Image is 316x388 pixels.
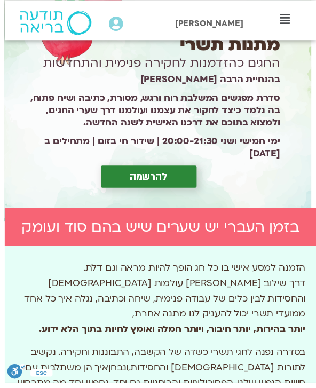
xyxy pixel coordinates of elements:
img: תודעה בריאה [15,11,88,35]
h2: בזמן העברי יש שערים שיש בהם סוד ועומק [11,221,305,239]
h1: החגים כהזדמנות לחקירה פנימית והתחדשות [13,58,280,70]
span: דרך שילוב [PERSON_NAME] עולמות [DEMOGRAPHIC_DATA] והחסידות לבין כלים של עבודה פנימית, שיחה וכתיבה... [20,281,305,324]
h1: מתנות תשרי [13,39,280,51]
h1: סדרת מפגשים המשלבת רוח ורגש, מסורת, כתיבה ושיח פתוח, בה נלמד כיצד לחקור את עצמנו ועולמנו דרך שערי... [13,93,280,130]
span: הזמנה למסע אישי בו כל חג הופך להיות מראה וגם דלת. [80,266,305,278]
h2: ימי חמישי ושני 20:00-21:30 | שידור חי בזום | מתחילים ב [DATE] [13,137,280,162]
h1: בהנחיית הרבה [PERSON_NAME] [13,74,280,86]
a: להרשמה [98,168,195,191]
span: להרשמה [127,173,165,185]
span: בסדרה נפנה לחגי תשרי כשדה של הקשבה, התבוננות וחקירה. נקשיב לתורות [DEMOGRAPHIC_DATA] והחסידות, [27,351,305,379]
span: [PERSON_NAME] [173,18,242,29]
b: יותר בהירות, יותר חיבור, ויותר חמלה ואומץ לחיות בתוך הלא ידוע. [35,328,305,340]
